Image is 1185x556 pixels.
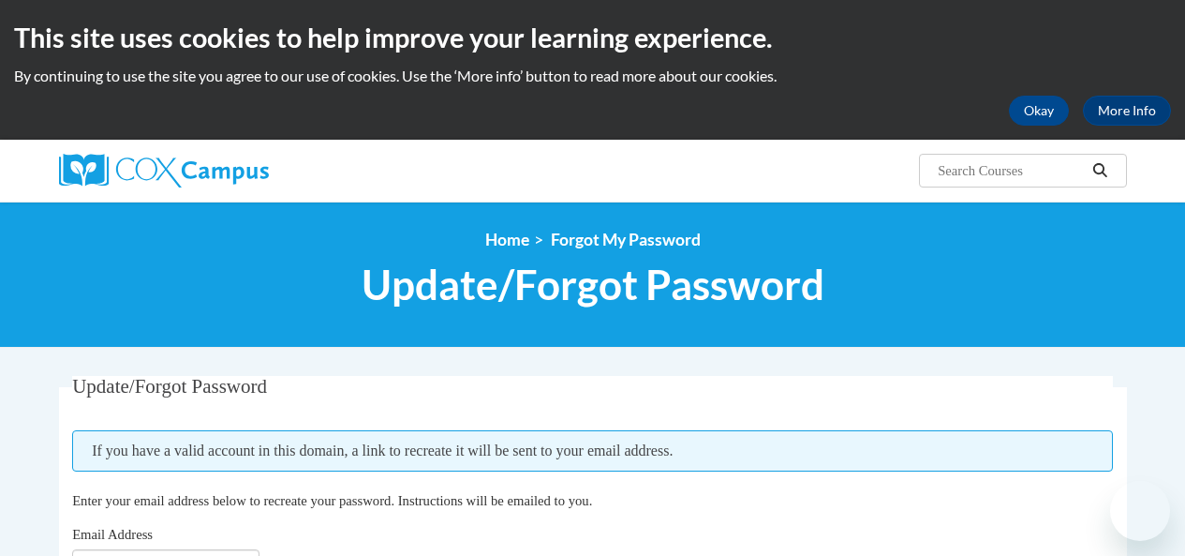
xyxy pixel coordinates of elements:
a: More Info [1083,96,1171,126]
span: Email Address [72,527,153,542]
button: Search [1086,159,1114,182]
p: By continuing to use the site you agree to our use of cookies. Use the ‘More info’ button to read... [14,66,1171,86]
span: Forgot My Password [551,230,701,249]
button: Okay [1009,96,1069,126]
h2: This site uses cookies to help improve your learning experience. [14,19,1171,56]
img: Cox Campus [59,154,269,188]
span: Update/Forgot Password [362,260,824,309]
input: Search Courses [936,159,1086,182]
iframe: Button to launch messaging window [1110,481,1170,541]
a: Home [485,230,529,249]
span: Enter your email address below to recreate your password. Instructions will be emailed to you. [72,493,592,508]
a: Cox Campus [59,154,396,188]
span: Update/Forgot Password [72,375,267,398]
span: If you have a valid account in this domain, a link to recreate it will be sent to your email addr... [72,430,1113,472]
